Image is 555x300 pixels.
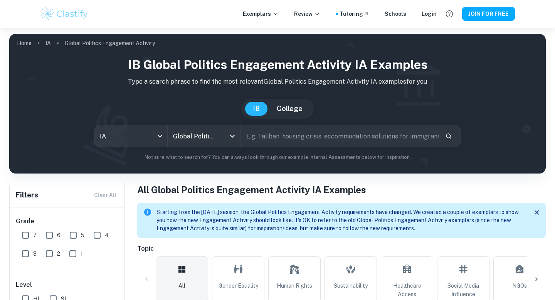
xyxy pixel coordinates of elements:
h1: All Global Politics Engagement Activity IA Examples [137,183,546,197]
a: Schools [385,10,406,18]
button: JOIN FOR FREE [462,7,515,21]
div: IA [94,125,167,147]
span: All [178,281,185,290]
img: profile cover [9,34,546,174]
a: Login [422,10,437,18]
span: 2 [57,249,60,258]
input: E.g. Taliban, housing crisis, accommodation solutions for immigrants... [241,125,439,147]
p: Starting from the [DATE] session, the Global Politics Engagement Activity requirements have chang... [156,208,525,233]
button: Open [227,131,238,142]
a: IA [45,38,51,49]
img: Clastify logo [40,6,89,22]
button: Search [442,130,455,143]
button: Close [531,207,543,218]
p: Type a search phrase to find the most relevant Global Politics Engagement Activity IA examples fo... [15,77,540,86]
button: College [269,102,310,116]
p: Exemplars [243,10,279,18]
h6: Grade [16,217,119,226]
h6: Filters [16,190,38,201]
span: Human Rights [277,281,312,290]
button: Help and Feedback [443,7,456,20]
a: Tutoring [340,10,369,18]
span: 1 [81,249,83,258]
span: Sustainability [334,281,368,290]
span: 3 [33,249,37,258]
span: 4 [105,231,109,239]
span: Gender Equality [219,281,258,290]
span: Healthcare Access [384,281,430,298]
span: 7 [33,231,37,239]
h6: Level [16,280,119,290]
button: IB [245,102,267,116]
span: NGOs [512,281,527,290]
span: Social Media Influence [441,281,486,298]
a: Home [17,38,32,49]
span: 5 [81,231,84,239]
h6: Topic [137,244,546,253]
p: Global Politics Engagement Activity [65,39,155,47]
h1: IB Global Politics Engagement Activity IA examples [15,56,540,74]
p: Review [294,10,320,18]
p: Not sure what to search for? You can always look through our example Internal Assessments below f... [15,153,540,161]
span: 6 [57,231,61,239]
